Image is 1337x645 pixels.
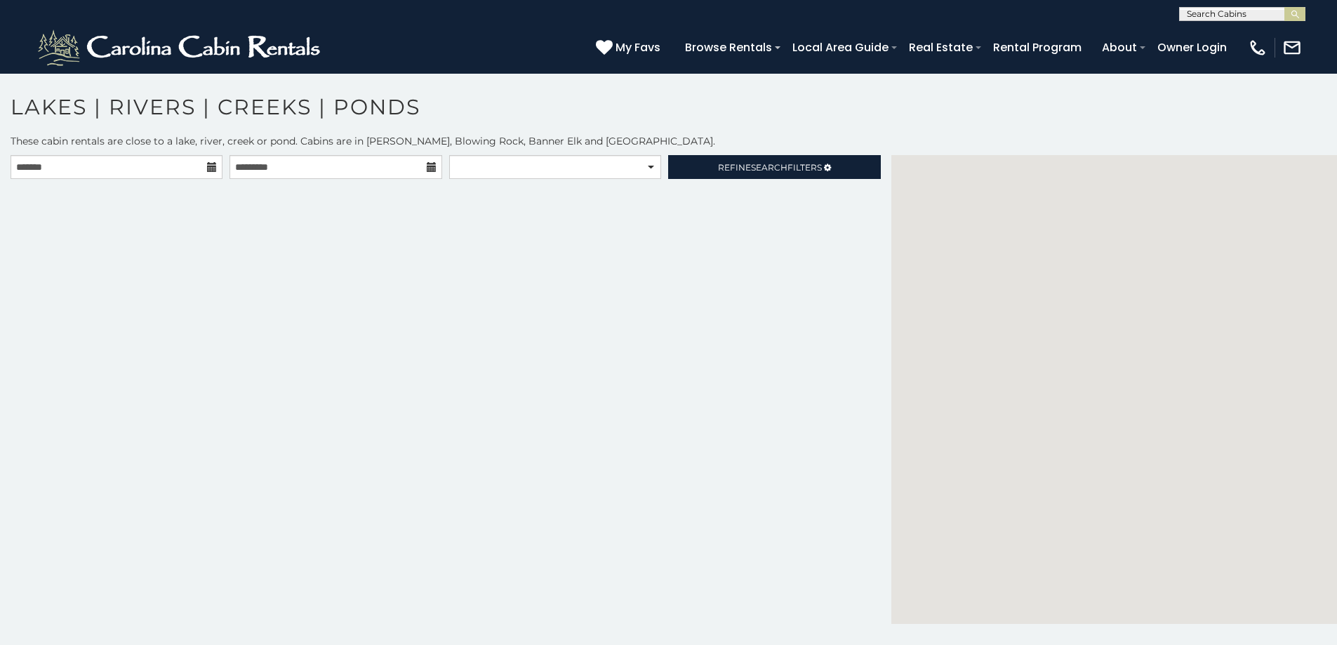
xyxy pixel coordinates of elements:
span: Search [751,162,787,173]
a: Rental Program [986,35,1089,60]
a: RefineSearchFilters [668,155,880,179]
a: Owner Login [1150,35,1234,60]
img: phone-regular-white.png [1248,38,1268,58]
span: My Favs [616,39,660,56]
a: My Favs [596,39,664,57]
a: Browse Rentals [678,35,779,60]
a: Real Estate [902,35,980,60]
img: mail-regular-white.png [1282,38,1302,58]
span: Refine Filters [718,162,822,173]
img: White-1-2.png [35,27,326,69]
a: Local Area Guide [785,35,896,60]
a: About [1095,35,1144,60]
